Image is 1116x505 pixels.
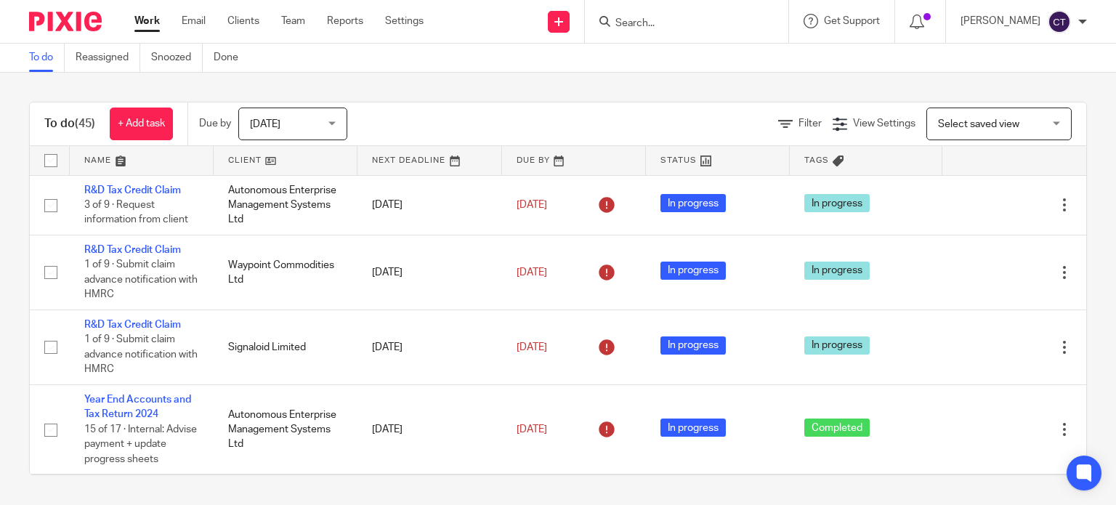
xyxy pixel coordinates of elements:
[29,12,102,31] img: Pixie
[134,14,160,28] a: Work
[614,17,745,31] input: Search
[804,262,870,280] span: In progress
[44,116,95,132] h1: To do
[214,175,357,235] td: Autonomous Enterprise Management Systems Ltd
[660,194,726,212] span: In progress
[84,424,197,464] span: 15 of 17 · Internal: Advise payment + update progress sheets
[214,235,357,310] td: Waypoint Commodities Ltd
[1048,10,1071,33] img: svg%3E
[76,44,140,72] a: Reassigned
[84,335,198,375] span: 1 of 9 · Submit claim advance notification with HMRC
[798,118,822,129] span: Filter
[75,118,95,129] span: (45)
[84,185,181,195] a: R&D Tax Credit Claim
[84,320,181,330] a: R&D Tax Credit Claim
[84,260,198,300] span: 1 of 9 · Submit claim advance notification with HMRC
[327,14,363,28] a: Reports
[281,14,305,28] a: Team
[214,44,249,72] a: Done
[660,262,726,280] span: In progress
[804,156,829,164] span: Tags
[961,14,1040,28] p: [PERSON_NAME]
[938,119,1019,129] span: Select saved view
[804,336,870,355] span: In progress
[227,14,259,28] a: Clients
[84,245,181,255] a: R&D Tax Credit Claim
[517,342,547,352] span: [DATE]
[84,395,191,419] a: Year End Accounts and Tax Return 2024
[824,16,880,26] span: Get Support
[214,385,357,474] td: Autonomous Enterprise Management Systems Ltd
[110,108,173,140] a: + Add task
[853,118,915,129] span: View Settings
[357,235,501,310] td: [DATE]
[84,200,188,225] span: 3 of 9 · Request information from client
[385,14,424,28] a: Settings
[29,44,65,72] a: To do
[517,267,547,278] span: [DATE]
[804,419,870,437] span: Completed
[660,336,726,355] span: In progress
[357,175,501,235] td: [DATE]
[357,385,501,474] td: [DATE]
[199,116,231,131] p: Due by
[182,14,206,28] a: Email
[357,310,501,385] td: [DATE]
[804,194,870,212] span: In progress
[517,424,547,435] span: [DATE]
[250,119,280,129] span: [DATE]
[151,44,203,72] a: Snoozed
[660,419,726,437] span: In progress
[517,200,547,210] span: [DATE]
[214,310,357,385] td: Signaloid Limited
